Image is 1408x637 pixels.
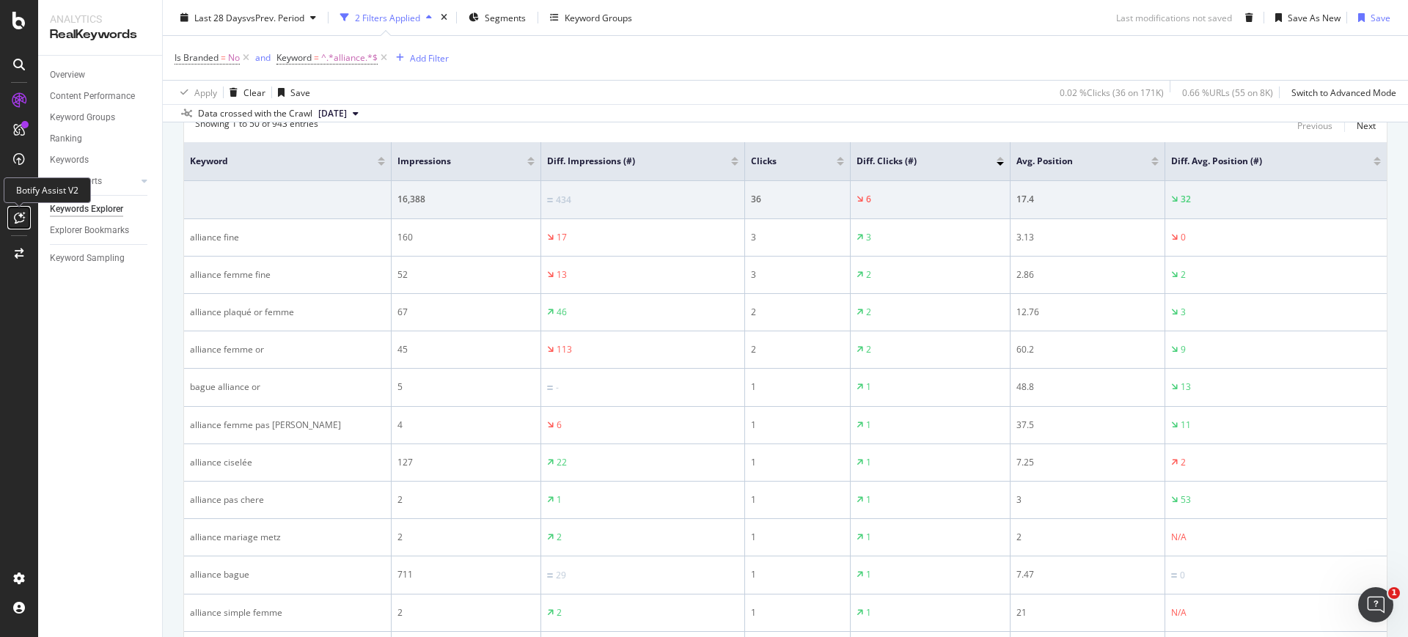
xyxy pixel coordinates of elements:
div: 5 [397,380,535,394]
div: alliance femme or [190,343,385,356]
div: 0 [1181,231,1186,244]
div: Last modifications not saved [1116,11,1232,23]
div: times [438,10,450,25]
span: Keyword [276,51,312,64]
div: 2 [866,306,871,319]
div: Explorer Bookmarks [50,223,129,238]
img: Equal [547,386,553,390]
a: Keyword Sampling [50,251,152,266]
div: 3 [751,231,844,244]
div: alliance mariage metz [190,531,385,544]
div: 37.5 [1016,419,1159,432]
div: 45 [397,343,535,356]
span: Diff. Clicks (#) [857,155,975,168]
div: 1 [751,568,844,581]
button: Switch to Advanced Mode [1286,81,1396,104]
a: Explorer Bookmarks [50,223,152,238]
div: alliance femme pas [PERSON_NAME] [190,419,385,432]
div: Data crossed with the Crawl [198,107,312,120]
div: 2 [1016,531,1159,544]
div: alliance pas chere [190,493,385,507]
div: 3 [751,268,844,281]
iframe: Intercom live chat [1358,587,1393,622]
div: Save [290,86,310,98]
div: 2 [397,606,535,619]
div: bague alliance or [190,380,385,394]
div: 2 [1181,456,1186,469]
div: 3 [866,231,871,244]
div: alliance femme fine [190,268,385,281]
div: Apply [194,86,217,98]
div: alliance plaqué or femme [190,306,385,319]
span: Is Branded [175,51,219,64]
div: Next [1357,119,1376,132]
div: 17.4 [1016,193,1159,206]
div: Previous [1297,119,1332,132]
div: 1 [866,419,871,432]
div: Keyword Groups [50,110,115,125]
a: Keywords [50,152,152,168]
div: Content Performance [50,89,135,104]
div: 32 [1181,193,1191,206]
div: 6 [557,419,562,432]
div: 13 [1181,380,1191,394]
div: - [556,381,559,394]
span: ^.*alliance.*$ [321,48,378,68]
div: 2.86 [1016,268,1159,281]
div: Save As New [1288,11,1341,23]
div: 3 [1016,493,1159,507]
a: Keywords Explorer [50,202,152,217]
div: 22 [557,456,567,469]
div: 1 [751,419,844,432]
span: Impressions [397,155,505,168]
div: 53 [1181,493,1191,507]
button: Clear [224,81,265,104]
div: 0 [1180,569,1185,582]
div: 1 [751,606,844,619]
img: Equal [547,198,553,202]
div: Ranking [50,131,82,147]
div: 2 [557,606,562,619]
span: Segments [485,11,526,23]
div: Showing 1 to 50 of 943 entries [195,117,318,135]
button: Add Filter [390,49,449,67]
div: and [255,51,271,64]
div: Clear [243,86,265,98]
div: 1 [751,380,844,394]
div: 2 Filters Applied [355,11,420,23]
button: Next [1357,117,1376,135]
div: 13 [557,268,567,281]
div: 1 [866,606,871,619]
a: More Reports [50,174,137,189]
span: 2025 Sep. 27th [318,107,347,120]
button: 2 Filters Applied [334,6,438,29]
div: 1 [866,456,871,469]
span: Diff. Avg. Position (#) [1171,155,1352,168]
div: 2 [751,306,844,319]
button: Previous [1297,117,1332,135]
div: Analytics [50,12,150,26]
div: 2 [866,343,871,356]
div: 2 [397,493,535,507]
div: N/A [1171,606,1187,619]
div: 6 [866,193,871,206]
div: Keywords [50,152,89,168]
div: 1 [751,531,844,544]
button: and [255,51,271,65]
div: 11 [1181,419,1191,432]
button: Segments [463,6,532,29]
a: Content Performance [50,89,152,104]
div: Keyword Groups [565,11,632,23]
span: Keyword [190,155,356,168]
span: vs Prev. Period [246,11,304,23]
div: 711 [397,568,535,581]
button: Last 28 DaysvsPrev. Period [175,6,322,29]
div: Save [1371,11,1390,23]
div: alliance bague [190,568,385,581]
div: 1 [866,568,871,581]
div: N/A [1171,531,1187,544]
div: 17 [557,231,567,244]
div: alliance simple femme [190,606,385,619]
div: 7.25 [1016,456,1159,469]
div: 113 [557,343,572,356]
